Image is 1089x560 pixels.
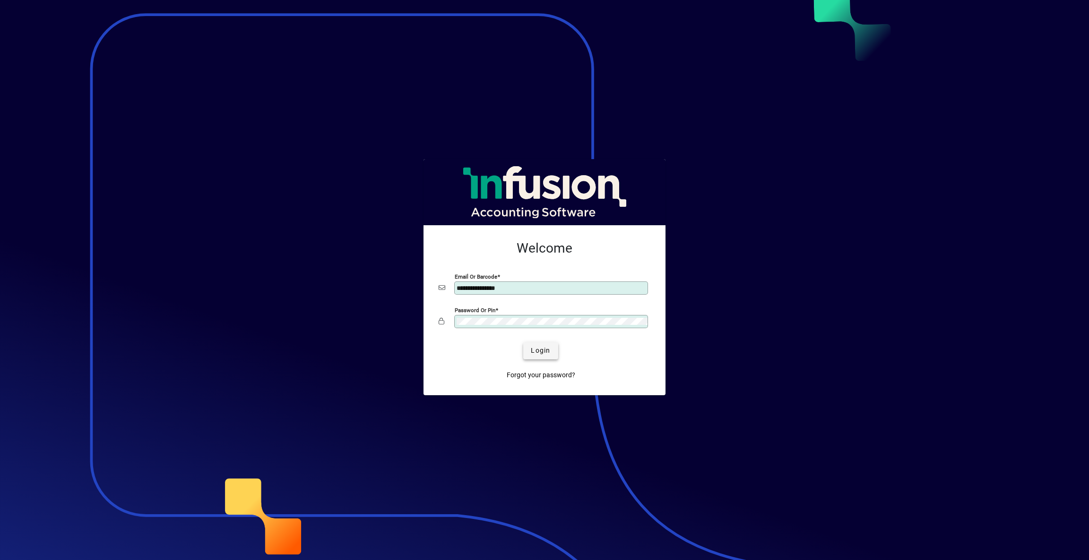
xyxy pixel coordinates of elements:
a: Forgot your password? [503,367,579,384]
h2: Welcome [439,240,650,256]
mat-label: Password or Pin [455,306,495,313]
button: Login [523,342,558,359]
mat-label: Email or Barcode [455,273,497,280]
span: Forgot your password? [507,370,575,380]
span: Login [531,346,550,356]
